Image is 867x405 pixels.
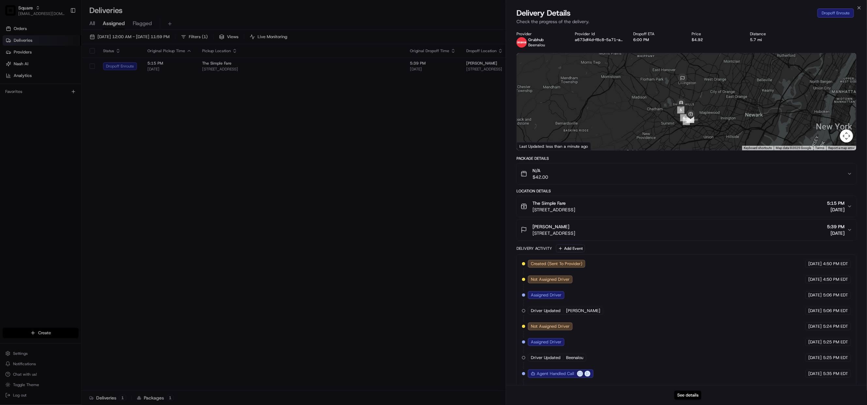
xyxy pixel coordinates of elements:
div: Dropoff ETA [633,31,681,37]
a: 💻API Documentation [52,92,107,104]
span: API Documentation [62,95,105,101]
span: $42.00 [532,174,548,180]
span: Beenalou [566,355,583,361]
img: 5e692f75ce7d37001a5d71f1 [516,37,527,48]
span: 5:15 PM [827,200,845,206]
span: Knowledge Base [13,95,50,101]
span: Not Assigned Driver [531,323,570,329]
span: Created (Sent To Provider) [531,261,582,267]
span: Delivery Details [516,8,571,18]
button: a673df4d-f8c8-5a71-a1aa-63f2860566ef [575,37,623,42]
button: Add Event [556,245,585,252]
img: Nash [7,7,20,20]
span: Not Assigned Driver [531,277,570,282]
button: Map camera controls [840,129,853,142]
button: See details [674,391,701,400]
button: Start new chat [111,65,119,72]
div: 📗 [7,96,12,101]
div: We're available if you need us! [22,69,82,74]
div: 4 [680,114,687,121]
button: [PERSON_NAME][STREET_ADDRESS]5:39 PM[DATE] [517,219,856,240]
span: 4:50 PM EDT [823,261,848,267]
p: Check the progress of the delivery. [516,18,857,25]
img: 1736555255976-a54dd68f-1ca7-489b-9aae-adbdc363a1c4 [7,63,18,74]
span: Driver Updated [531,308,561,314]
span: Assigned Driver [531,339,561,345]
span: [DATE] [808,323,822,329]
button: N/A$42.00 [517,163,856,184]
span: 5:25 PM EDT [823,339,848,345]
span: The Simple Fare [532,200,566,206]
a: Powered byPylon [46,111,79,116]
span: [DATE] [808,292,822,298]
span: Pylon [65,111,79,116]
span: Assigned Driver [531,292,561,298]
span: 5:06 PM EDT [823,292,848,298]
div: $4.92 [692,37,740,42]
span: Map data ©2025 Google [776,146,811,150]
span: 5:24 PM EDT [823,323,848,329]
span: 4:50 PM EDT [823,277,848,282]
span: N/A [532,167,548,174]
span: [STREET_ADDRESS] [532,206,575,213]
span: [PERSON_NAME] [532,223,569,230]
div: Distance [750,31,798,37]
a: Open this area in Google Maps (opens a new window) [518,142,540,150]
span: 5:06 PM EDT [823,308,848,314]
div: Delivery Activity [516,246,552,251]
input: Clear [17,42,108,49]
div: Last Updated: less than a minute ago [517,142,591,150]
p: Welcome 👋 [7,26,119,37]
span: [DATE] [808,355,822,361]
span: [PERSON_NAME] [566,308,600,314]
span: [DATE] [808,261,822,267]
span: [DATE] [827,206,845,213]
span: 5:39 PM [827,223,845,230]
div: 5 [677,106,684,113]
span: Grubhub [528,37,544,42]
span: [STREET_ADDRESS] [532,230,575,236]
div: Start new chat [22,63,107,69]
a: Report a map error [828,146,854,150]
span: [DATE] [827,230,845,236]
div: Provider Id [575,31,623,37]
div: Location Details [516,188,857,194]
p: Agent Handled Call [537,371,574,377]
span: 5:25 PM EDT [823,355,848,361]
a: 📗Knowledge Base [4,92,52,104]
div: 3 [683,118,690,125]
button: The Simple Fare[STREET_ADDRESS]5:15 PM[DATE] [517,196,856,217]
img: Google [518,142,540,150]
span: Beenalou [528,42,545,48]
div: Package Details [516,156,857,161]
div: 5.7 mi [750,37,798,42]
span: 5:35 PM EDT [823,371,848,377]
span: [DATE] [808,339,822,345]
div: Provider [516,31,564,37]
span: [DATE] [808,308,822,314]
div: Price [692,31,740,37]
a: Terms (opens in new tab) [815,146,824,150]
span: [DATE] [808,277,822,282]
button: Keyboard shortcuts [744,146,772,150]
span: Driver Updated [531,355,561,361]
div: 6:00 PM [633,37,681,42]
div: 💻 [55,96,60,101]
span: [DATE] [808,371,822,377]
div: 2 [687,116,694,123]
